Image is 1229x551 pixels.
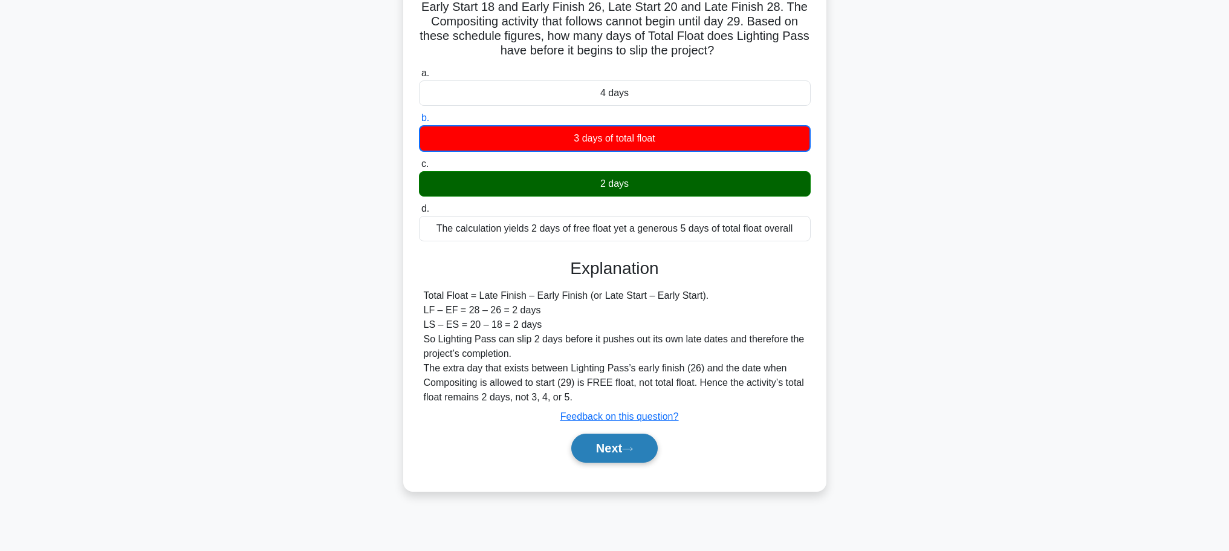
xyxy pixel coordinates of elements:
[419,80,811,106] div: 4 days
[426,258,803,279] h3: Explanation
[571,434,658,463] button: Next
[424,289,806,405] div: Total Float = Late Finish – Early Finish (or Late Start – Early Start). LF – EF = 28 – 26 = 2 day...
[421,112,429,123] span: b.
[421,68,429,78] span: a.
[560,411,679,422] a: Feedback on this question?
[421,203,429,214] span: d.
[419,125,811,152] div: 3 days of total float
[419,216,811,241] div: The calculation yields 2 days of free float yet a generous 5 days of total float overall
[419,171,811,197] div: 2 days
[421,158,429,169] span: c.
